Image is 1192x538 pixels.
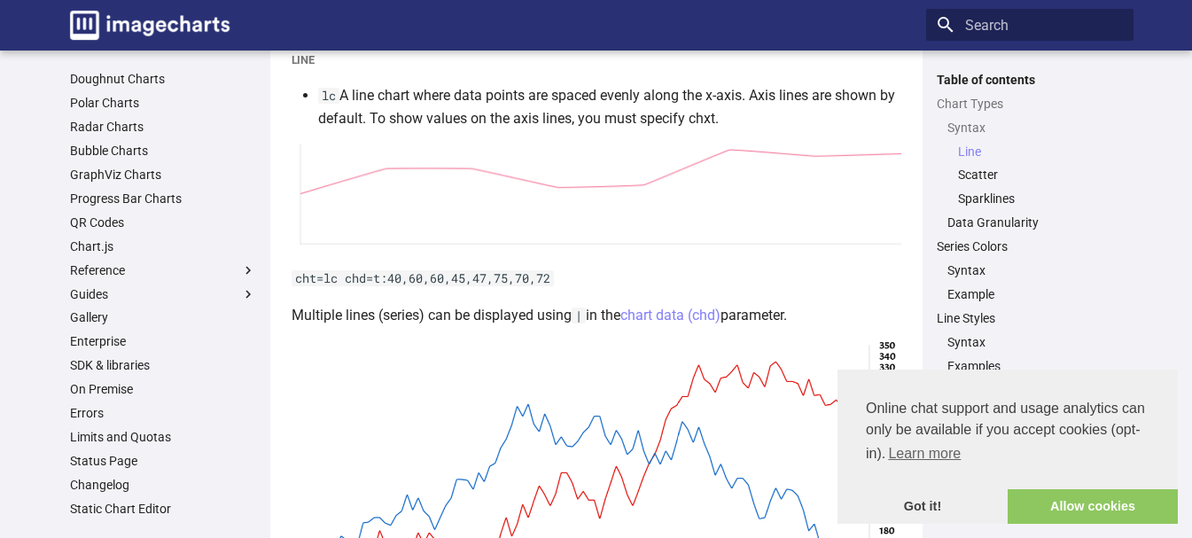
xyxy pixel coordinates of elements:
img: chart [292,144,901,253]
a: Polar Charts [70,95,256,111]
a: Status Page [70,453,256,469]
a: allow cookies [1008,489,1178,525]
nav: Syntax [947,144,1123,207]
a: Limits and Quotas [70,429,256,445]
nav: Series Colors [937,262,1123,302]
a: QR Codes [70,214,256,230]
a: Series Colors [937,238,1123,254]
span: Online chat support and usage analytics can only be available if you accept cookies (opt-in). [866,398,1149,467]
a: Line Styles [937,310,1123,326]
img: logo [70,11,230,40]
a: GraphViz Charts [70,167,256,183]
a: Line [958,144,1123,160]
nav: Table of contents [926,72,1134,398]
a: dismiss cookie message [838,489,1008,525]
code: lc [318,88,339,104]
a: SDK & libraries [70,357,256,373]
a: On Premise [70,381,256,397]
a: Gallery [70,309,256,325]
a: Errors [70,405,256,421]
a: Enterprise [70,333,256,349]
nav: Chart Types [937,120,1123,231]
code: cht=lc chd=t:40,60,60,45,47,75,70,72 [292,270,554,286]
li: A line chart where data points are spaced evenly along the x-axis. Axis lines are shown by defaul... [318,84,901,129]
h5: Line [292,51,901,69]
a: Bubble Charts [70,143,256,159]
code: | [572,308,586,324]
a: Syntax [947,120,1123,136]
a: Static Chart Editor [70,501,256,517]
label: Guides [70,286,256,302]
a: Doughnut Charts [70,71,256,87]
div: cookieconsent [838,370,1178,524]
p: Multiple lines (series) can be displayed using in the parameter. [292,304,901,327]
a: Chart Types [937,96,1123,112]
a: Progress Bar Charts [70,191,256,207]
a: learn more about cookies [885,441,963,467]
a: Scatter [958,167,1123,183]
a: Data Granularity [947,214,1123,230]
label: Reference [70,262,256,278]
a: Sparklines [958,191,1123,207]
a: Image-Charts documentation [63,4,237,47]
a: Syntax [947,334,1123,350]
nav: Line Styles [937,334,1123,374]
a: Radar Charts [70,119,256,135]
a: Chart.js [70,238,256,254]
input: Search [926,9,1134,41]
a: Example [947,286,1123,302]
a: Examples [947,358,1123,374]
a: chart data (chd) [620,307,721,324]
a: Syntax [947,262,1123,278]
label: Table of contents [926,72,1134,88]
a: Changelog [70,477,256,493]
